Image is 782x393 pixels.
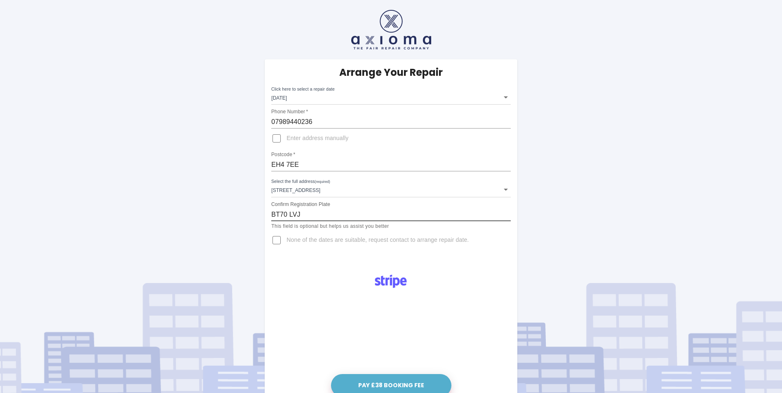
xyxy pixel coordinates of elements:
[271,182,510,197] div: [STREET_ADDRESS]
[271,178,330,185] label: Select the full address
[351,10,431,49] img: axioma
[286,236,469,244] span: None of the dates are suitable, request contact to arrange repair date.
[271,222,510,231] p: This field is optional but helps us assist you better
[329,294,453,372] iframe: Secure payment input frame
[286,134,348,143] span: Enter address manually
[271,90,510,105] div: [DATE]
[370,271,411,291] img: Logo
[271,201,330,208] label: Confirm Registration Plate
[315,180,330,184] small: (required)
[339,66,443,79] h5: Arrange Your Repair
[271,151,295,158] label: Postcode
[271,86,335,92] label: Click here to select a repair date
[271,108,308,115] label: Phone Number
